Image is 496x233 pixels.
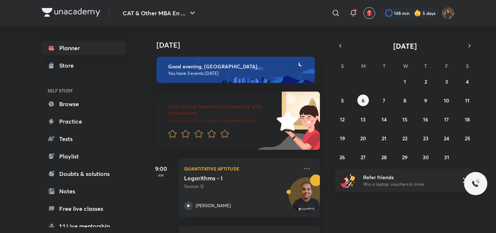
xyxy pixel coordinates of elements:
button: October 11, 2025 [462,95,473,106]
abbr: October 15, 2025 [402,116,407,123]
abbr: October 2, 2025 [424,78,427,85]
button: October 8, 2025 [399,95,411,106]
img: Bhumika Varshney [442,7,454,19]
abbr: Saturday [466,63,469,69]
a: Practice [42,114,126,129]
a: Playlist [42,149,126,164]
button: October 17, 2025 [441,113,452,125]
h5: Logarithms - I [184,174,275,182]
abbr: October 22, 2025 [402,135,407,142]
h4: [DATE] [156,41,327,49]
button: October 12, 2025 [337,113,348,125]
abbr: Monday [361,63,366,69]
button: October 4, 2025 [462,76,473,87]
img: feedback_image [252,92,320,150]
p: Your word will help make Unacademy better [168,118,274,124]
button: [DATE] [345,41,464,51]
abbr: Wednesday [403,63,408,69]
a: Free live classes [42,201,126,216]
button: October 10, 2025 [441,95,452,106]
h6: Give us your feedback on learning with Unacademy [168,103,274,116]
abbr: October 27, 2025 [361,154,366,161]
button: October 9, 2025 [420,95,431,106]
button: October 21, 2025 [378,132,390,144]
button: October 7, 2025 [378,95,390,106]
abbr: October 1, 2025 [404,78,406,85]
img: streak [414,9,421,17]
button: October 16, 2025 [420,113,431,125]
abbr: October 8, 2025 [403,97,406,104]
button: October 1, 2025 [399,76,411,87]
abbr: Friday [445,63,448,69]
abbr: October 21, 2025 [382,135,386,142]
abbr: October 18, 2025 [465,116,470,123]
button: October 14, 2025 [378,113,390,125]
p: Session 12 [184,183,298,190]
abbr: Thursday [424,63,427,69]
button: October 26, 2025 [337,151,348,163]
button: October 25, 2025 [462,132,473,144]
abbr: October 16, 2025 [423,116,428,123]
img: evening [156,57,315,83]
abbr: October 11, 2025 [465,97,469,104]
abbr: October 12, 2025 [340,116,345,123]
button: October 22, 2025 [399,132,411,144]
abbr: October 23, 2025 [423,135,428,142]
p: You have 3 events [DATE] [168,71,308,76]
button: October 27, 2025 [357,151,369,163]
button: avatar [363,7,375,19]
img: ttu [471,179,480,188]
abbr: October 5, 2025 [341,97,344,104]
button: October 29, 2025 [399,151,411,163]
span: [DATE] [393,41,417,51]
img: referral [341,173,355,188]
button: October 20, 2025 [357,132,369,144]
abbr: October 9, 2025 [424,97,427,104]
img: Avatar [289,181,324,216]
abbr: October 24, 2025 [444,135,449,142]
h6: SELF STUDY [42,84,126,97]
a: Tests [42,132,126,146]
div: Store [59,61,78,70]
img: Company Logo [42,8,100,17]
abbr: October 29, 2025 [402,154,407,161]
abbr: October 17, 2025 [444,116,449,123]
abbr: October 10, 2025 [444,97,449,104]
abbr: Sunday [341,63,344,69]
button: October 3, 2025 [441,76,452,87]
abbr: October 4, 2025 [466,78,469,85]
abbr: October 31, 2025 [444,154,449,161]
a: Browse [42,97,126,111]
p: Win a laptop, vouchers & more [363,181,452,188]
button: October 13, 2025 [357,113,369,125]
button: October 23, 2025 [420,132,431,144]
button: October 30, 2025 [420,151,431,163]
button: October 19, 2025 [337,132,348,144]
abbr: October 19, 2025 [340,135,345,142]
button: October 28, 2025 [378,151,390,163]
abbr: October 28, 2025 [381,154,387,161]
abbr: October 26, 2025 [340,154,345,161]
abbr: October 14, 2025 [382,116,387,123]
a: Company Logo [42,8,100,19]
abbr: October 7, 2025 [383,97,385,104]
button: October 6, 2025 [357,95,369,106]
abbr: October 20, 2025 [360,135,366,142]
abbr: October 3, 2025 [445,78,448,85]
button: CAT & Other MBA En ... [118,6,201,20]
a: Planner [42,41,126,55]
button: October 5, 2025 [337,95,348,106]
button: October 18, 2025 [462,113,473,125]
button: October 15, 2025 [399,113,411,125]
h6: Refer friends [363,173,452,181]
h5: 9:00 [146,164,175,173]
abbr: October 25, 2025 [465,135,470,142]
abbr: October 6, 2025 [362,97,365,104]
button: October 31, 2025 [441,151,452,163]
a: Store [42,58,126,73]
abbr: October 30, 2025 [423,154,429,161]
a: Notes [42,184,126,198]
abbr: Tuesday [383,63,386,69]
a: Doubts & solutions [42,166,126,181]
h6: Good evening, [GEOGRAPHIC_DATA] [168,63,308,70]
